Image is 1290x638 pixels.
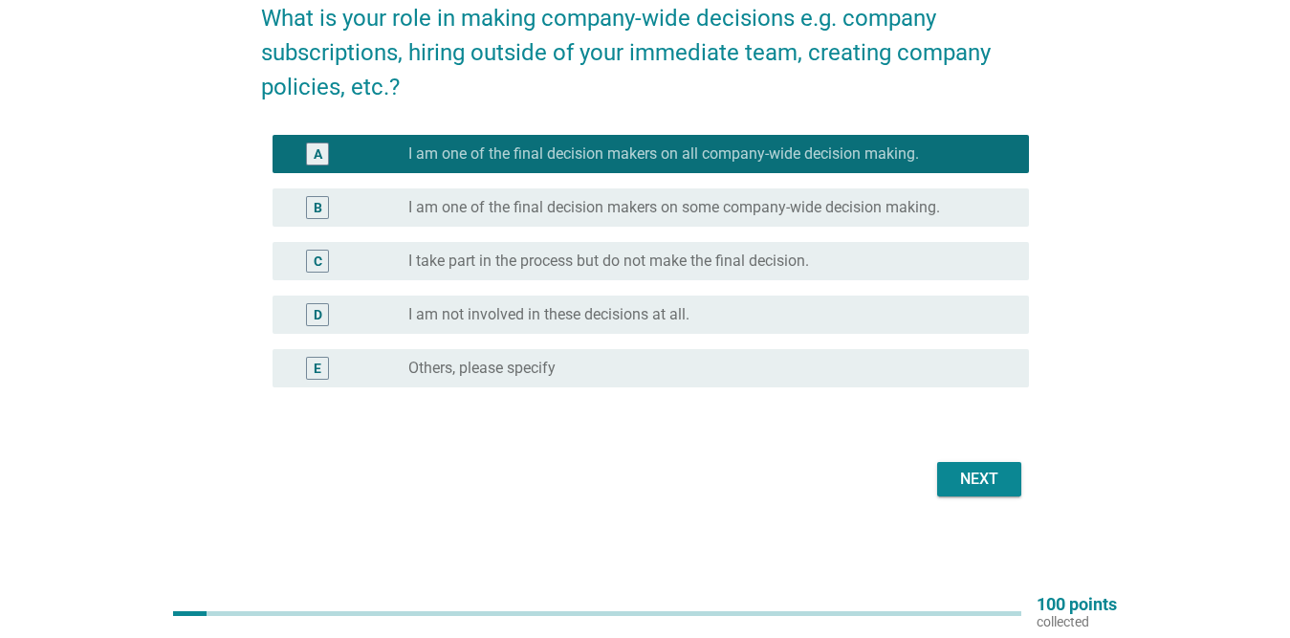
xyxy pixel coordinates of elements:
[408,198,940,217] label: I am one of the final decision makers on some company-wide decision making.
[314,198,322,218] div: B
[1037,613,1117,630] p: collected
[408,359,556,378] label: Others, please specify
[408,144,919,164] label: I am one of the final decision makers on all company-wide decision making.
[408,252,809,271] label: I take part in the process but do not make the final decision.
[952,468,1006,491] div: Next
[314,252,322,272] div: C
[937,462,1021,496] button: Next
[408,305,689,324] label: I am not involved in these decisions at all.
[314,305,322,325] div: D
[1037,596,1117,613] p: 100 points
[314,144,322,165] div: A
[314,359,321,379] div: E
